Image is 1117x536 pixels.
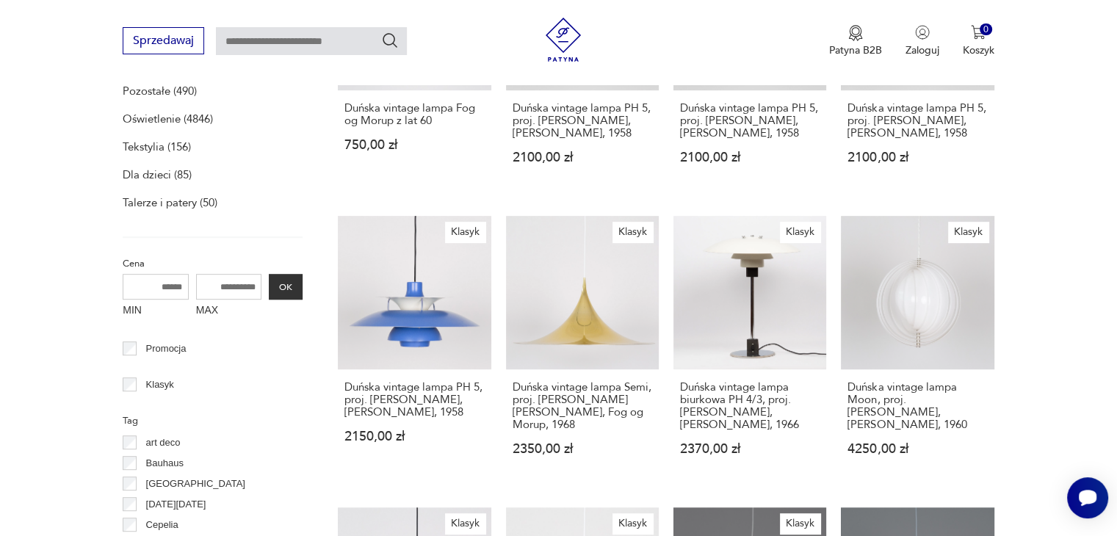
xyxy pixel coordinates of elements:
p: 2100,00 zł [847,151,987,164]
img: Ikona medalu [848,25,863,41]
h3: Duńska vintage lampa PH 5, proj. [PERSON_NAME], [PERSON_NAME], 1958 [344,381,484,419]
a: Oświetlenie (4846) [123,109,213,129]
p: 2370,00 zł [680,443,820,455]
iframe: Smartsupp widget button [1067,477,1108,518]
img: Ikona koszyka [971,25,986,40]
img: Patyna - sklep z meblami i dekoracjami vintage [541,18,585,62]
a: Ikona medaluPatyna B2B [829,25,882,57]
p: [GEOGRAPHIC_DATA] [146,476,245,492]
p: [DATE][DATE] [146,496,206,513]
button: Szukaj [381,32,399,49]
p: Promocja [146,341,187,357]
a: Sprzedawaj [123,37,204,47]
button: OK [269,274,303,300]
h3: Duńska vintage lampa PH 5, proj. [PERSON_NAME], [PERSON_NAME], 1958 [847,102,987,140]
p: 2100,00 zł [513,151,652,164]
h3: Duńska vintage lampa PH 5, proj. [PERSON_NAME], [PERSON_NAME], 1958 [680,102,820,140]
p: Tag [123,413,303,429]
p: Bauhaus [146,455,184,471]
a: KlasykDuńska vintage lampa Moon, proj. Verner Panton, Louis Poulsen, 1960Duńska vintage lampa Moo... [841,216,994,483]
label: MAX [196,300,262,323]
p: Zaloguj [905,43,939,57]
p: 4250,00 zł [847,443,987,455]
p: Cepelia [146,517,178,533]
img: Ikonka użytkownika [915,25,930,40]
a: Pozostałe (490) [123,81,197,101]
p: 2350,00 zł [513,443,652,455]
p: 750,00 zł [344,139,484,151]
a: Talerze i patery (50) [123,192,217,213]
button: Sprzedawaj [123,27,204,54]
p: Koszyk [963,43,994,57]
a: Tekstylia (156) [123,137,191,157]
h3: Duńska vintage lampa biurkowa PH 4/3, proj. [PERSON_NAME], [PERSON_NAME], 1966 [680,381,820,431]
h3: Duńska vintage lampa PH 5, proj. [PERSON_NAME], [PERSON_NAME], 1958 [513,102,652,140]
button: Patyna B2B [829,25,882,57]
a: KlasykDuńska vintage lampa biurkowa PH 4/3, proj. Poul Henningsen, Louis Poulsen, 1966Duńska vint... [673,216,826,483]
h3: Duńska vintage lampa Moon, proj. [PERSON_NAME], [PERSON_NAME], 1960 [847,381,987,431]
button: 0Koszyk [963,25,994,57]
p: art deco [146,435,181,451]
a: KlasykDuńska vintage lampa PH 5, proj. Poul Henningsen, Louis Poulsen, 1958Duńska vintage lampa P... [338,216,491,483]
h3: Duńska vintage lampa Fog og Morup z lat 60 [344,102,484,127]
div: 0 [980,23,992,36]
p: Patyna B2B [829,43,882,57]
label: MIN [123,300,189,323]
h3: Duńska vintage lampa Semi, proj. [PERSON_NAME] [PERSON_NAME], Fog og Morup, 1968 [513,381,652,431]
p: 2150,00 zł [344,430,484,443]
p: Klasyk [146,377,174,393]
p: 2100,00 zł [680,151,820,164]
p: Cena [123,256,303,272]
a: KlasykDuńska vintage lampa Semi, proj. Bonderup i Thorup, Fog og Morup, 1968Duńska vintage lampa ... [506,216,659,483]
a: Dla dzieci (85) [123,164,192,185]
button: Zaloguj [905,25,939,57]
